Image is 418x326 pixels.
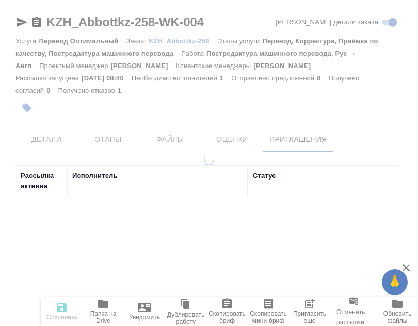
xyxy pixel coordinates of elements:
[124,297,165,326] button: Уведомить
[253,171,276,181] div: Статус
[41,297,83,326] button: Сохранить
[289,297,330,326] button: Пригласить еще
[383,310,412,324] span: Обновить файлы
[248,297,289,326] button: Скопировать мини-бриф
[129,314,160,321] span: Уведомить
[83,297,124,326] button: Папка на Drive
[21,171,62,191] div: Рассылка активна
[167,311,204,325] span: Дублировать работу
[386,271,404,293] span: 🙏
[165,297,206,326] button: Дублировать работу
[89,310,118,324] span: Папка на Drive
[208,310,246,324] span: Скопировать бриф
[46,314,77,321] span: Сохранить
[382,269,408,295] button: 🙏
[72,171,118,181] div: Исполнитель
[293,310,326,324] span: Пригласить еще
[206,297,248,326] button: Скопировать бриф
[377,297,418,326] button: Обновить файлы
[250,310,287,324] span: Скопировать мини-бриф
